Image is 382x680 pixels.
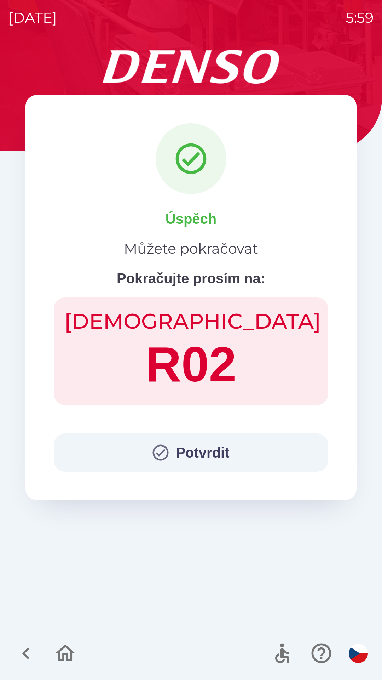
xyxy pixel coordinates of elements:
button: Potvrdit [54,433,328,472]
p: [DATE] [8,7,57,28]
p: Můžete pokračovat [124,238,258,259]
p: Úspěch [166,208,217,229]
p: 5:59 [346,7,374,28]
img: cs flag [349,644,368,663]
h2: [DEMOGRAPHIC_DATA] [64,308,318,334]
h1: R02 [64,334,318,395]
p: Pokračujte prosím na: [117,268,265,289]
img: Logo [25,50,357,84]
